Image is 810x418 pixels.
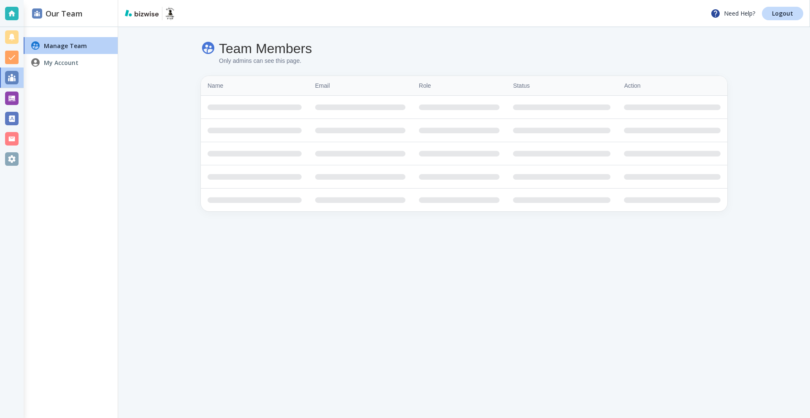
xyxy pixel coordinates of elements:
h4: My Account [44,58,78,67]
p: Need Help? [710,8,755,19]
th: Action [617,76,727,96]
p: Logout [772,11,793,16]
a: Manage Team [24,37,118,54]
h2: Our Team [32,8,83,19]
th: Name [201,76,308,96]
th: Status [506,76,617,96]
th: Role [412,76,506,96]
img: DashboardSidebarTeams.svg [32,8,42,19]
img: bizwise [125,10,159,16]
img: Balance Massage and Spa [166,7,174,20]
a: Logout [762,7,803,20]
h4: Manage Team [44,41,87,50]
a: My Account [24,54,118,71]
th: Email [308,76,412,96]
p: Only admins can see this page. [219,57,312,66]
h4: Team Members [219,40,312,57]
